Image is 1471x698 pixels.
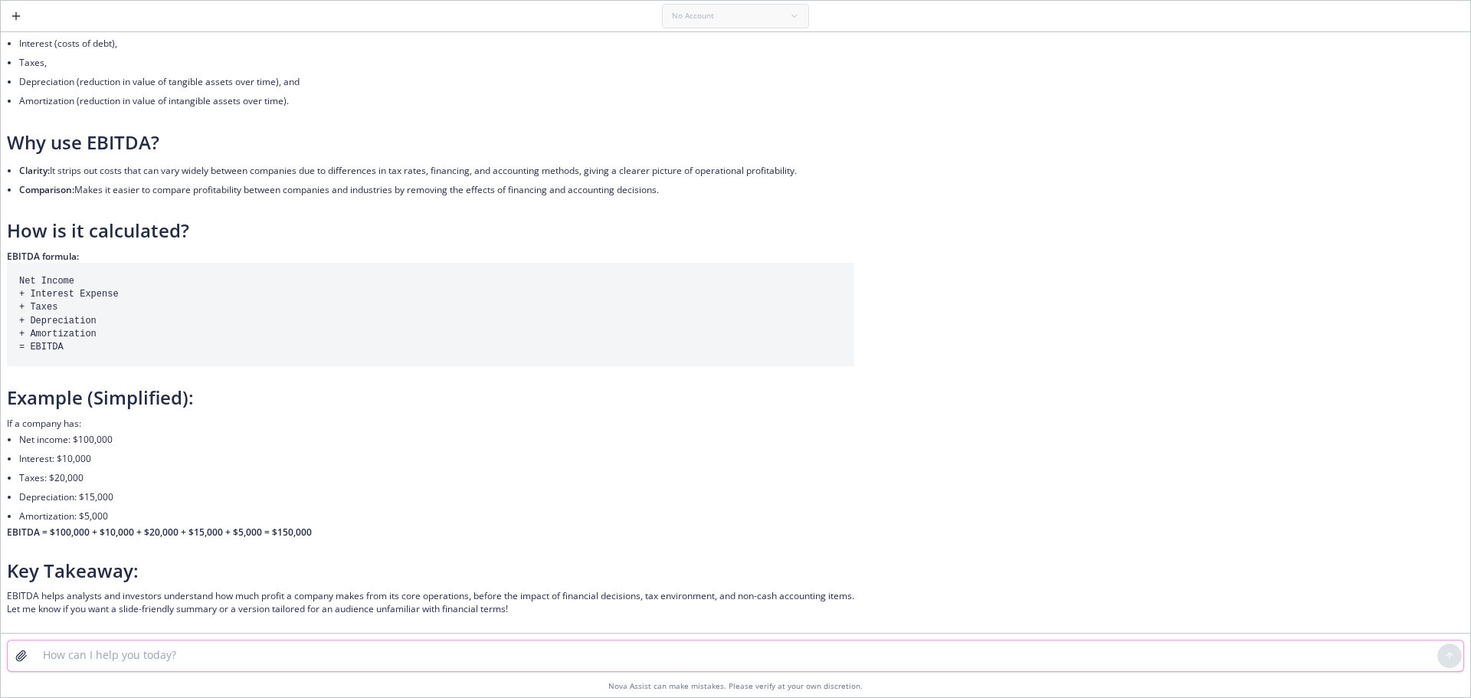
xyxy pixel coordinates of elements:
h3: Example (Simplified): [7,385,854,411]
li: Interest: $10,000 [19,449,854,468]
li: Taxes: $20,000 [19,468,854,487]
li: Amortization (reduction in value of intangible assets over time). [19,91,854,110]
p: If a company has: [7,417,854,430]
h3: How is it calculated? [7,218,854,244]
li: Net income: $100,000 [19,430,854,449]
h3: Key Takeaway: [7,558,854,584]
h3: Why use EBITDA? [7,129,854,156]
span: EBITDA = $100,000 + $10,000 + $20,000 + $15,000 + $5,000 = $150,000 [7,526,312,539]
button: Create a new chat [4,4,28,28]
li: Depreciation: $15,000 [19,487,854,506]
li: Taxes, [19,53,854,72]
li: It strips out costs that can vary widely between companies due to differences in tax rates, finan... [19,161,854,180]
li: Amortization: $5,000 [19,506,854,526]
code: Net Income + Interest Expense + Taxes + Depreciation + Amortization = EBITDA [19,276,119,352]
li: Interest (costs of debt), [19,34,854,53]
span: Clarity: [19,164,50,177]
li: Depreciation (reduction in value of tangible assets over time), and [19,72,854,91]
span: Comparison: [19,183,74,196]
div: Nova Assist can make mistakes. Please verify at your own discretion. [7,681,1464,691]
li: Makes it easier to compare profitability between companies and industries by removing the effects... [19,180,854,199]
p: EBITDA helps analysts and investors understand how much profit a company makes from its core oper... [7,589,854,602]
span: EBITDA formula: [7,250,79,263]
p: Let me know if you want a slide-friendly summary or a version tailored for an audience unfamiliar... [7,602,854,615]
